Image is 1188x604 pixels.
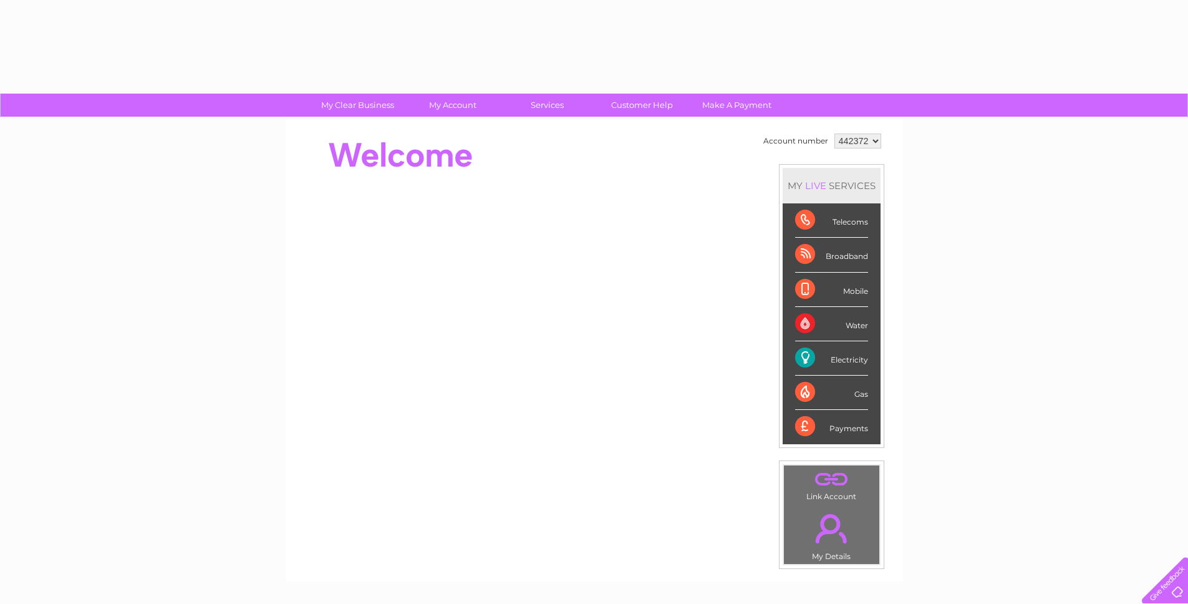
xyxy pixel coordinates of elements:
a: Services [496,94,599,117]
td: My Details [783,504,880,565]
td: Link Account [783,465,880,504]
div: MY SERVICES [783,168,881,203]
a: . [787,507,876,550]
div: Broadband [795,238,868,272]
a: My Clear Business [306,94,409,117]
div: Payments [795,410,868,444]
div: LIVE [803,180,829,192]
a: . [787,469,876,490]
div: Gas [795,376,868,410]
a: Make A Payment [685,94,788,117]
td: Account number [760,130,831,152]
div: Telecoms [795,203,868,238]
div: Mobile [795,273,868,307]
div: Electricity [795,341,868,376]
a: My Account [401,94,504,117]
a: Customer Help [591,94,693,117]
div: Water [795,307,868,341]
